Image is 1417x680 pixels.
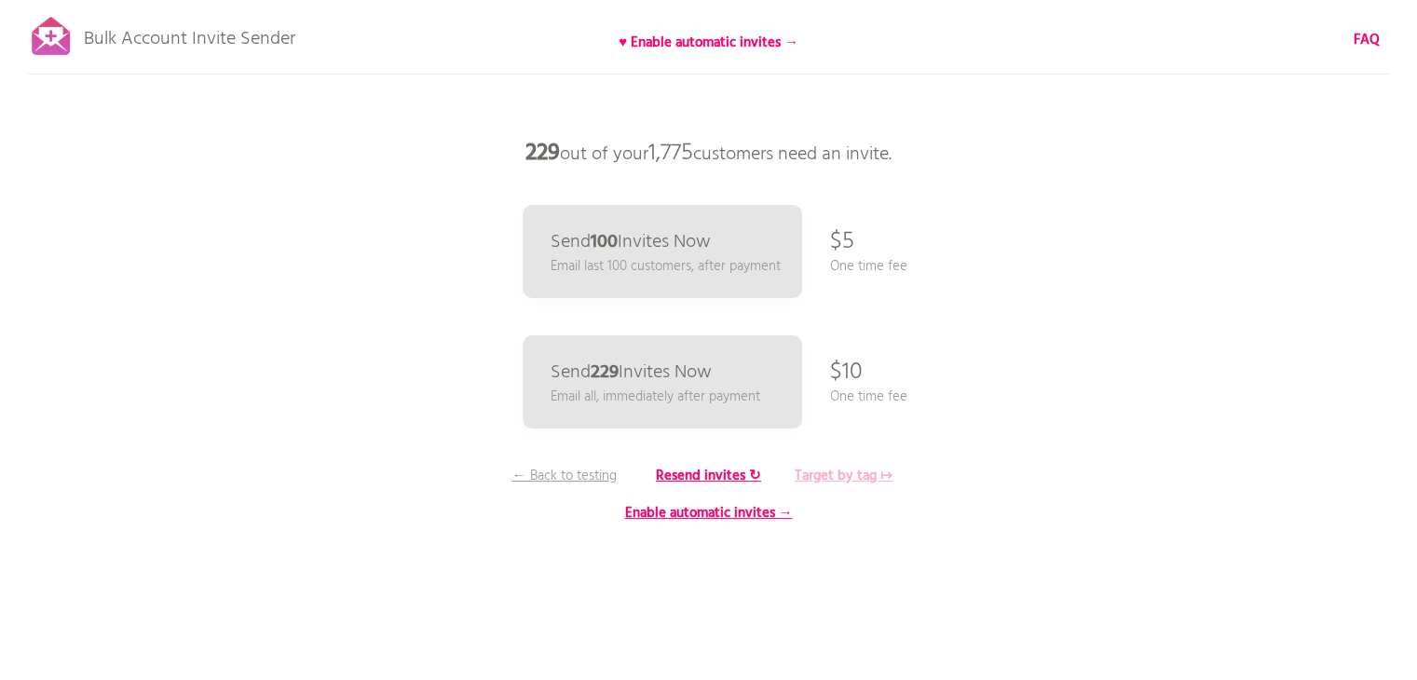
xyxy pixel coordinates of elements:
[523,205,802,298] a: Send100Invites Now Email last 100 customers, after payment
[551,387,760,407] p: Email all, immediately after payment
[1354,29,1380,51] b: FAQ
[1354,30,1380,50] a: FAQ
[830,345,863,401] p: $10
[523,335,802,428] a: Send229Invites Now Email all, immediately after payment
[525,135,560,172] b: 229
[551,233,711,252] p: Send Invites Now
[648,135,693,172] span: 1,775
[551,363,712,382] p: Send Invites Now
[84,11,295,58] p: Bulk Account Invite Sender
[795,465,892,487] b: Target by tag ↦
[591,227,618,257] b: 100
[830,256,907,277] p: One time fee
[429,126,988,182] p: out of your customers need an invite.
[830,214,854,270] p: $5
[551,256,781,277] p: Email last 100 customers, after payment
[495,466,634,486] p: ← Back to testing
[830,387,907,407] p: One time fee
[656,465,761,487] b: Resend invites ↻
[625,502,793,524] b: Enable automatic invites →
[591,358,619,388] b: 229
[619,32,798,54] b: ♥ Enable automatic invites →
